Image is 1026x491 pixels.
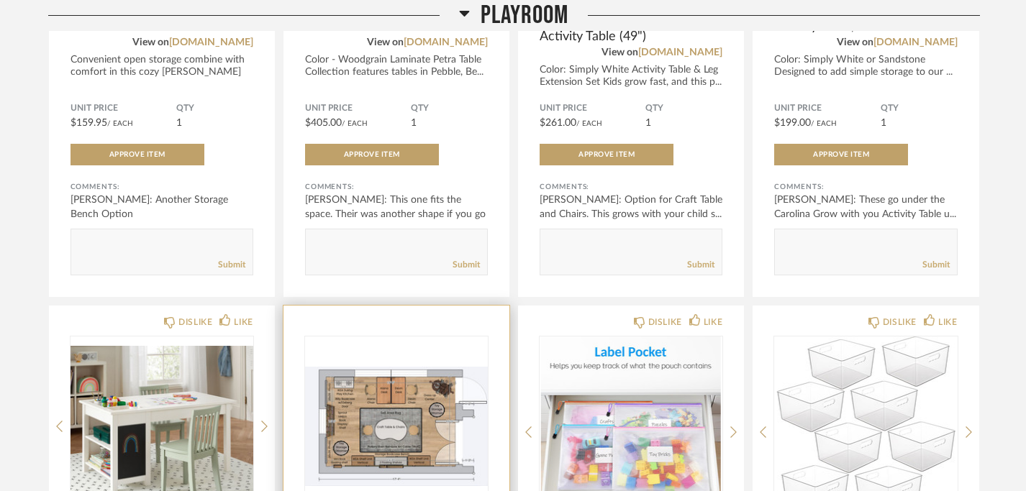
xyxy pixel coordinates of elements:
span: Unit Price [540,103,645,114]
div: DISLIKE [883,315,917,329]
span: $199.00 [774,118,811,128]
span: View on [132,37,169,47]
a: Submit [922,259,950,271]
span: / Each [576,120,602,127]
span: / Each [811,120,837,127]
span: View on [601,47,638,58]
span: View on [367,37,404,47]
span: 1 [881,118,886,128]
div: Comments: [540,180,722,194]
div: Comments: [71,180,253,194]
div: DISLIKE [178,315,212,329]
div: [PERSON_NAME]: Option for Craft Table and Chairs. This grows with your child s... [540,193,722,221]
span: 1 [411,118,417,128]
a: Submit [453,259,480,271]
span: 1 [176,118,182,128]
span: Approve Item [578,151,635,158]
div: Convenient open storage combine with comfort in this cozy [PERSON_NAME] Kid... [71,54,253,91]
span: Unit Price [71,103,176,114]
div: Color: Simply White Activity Table & Leg Extension Set Kids grow fast, and this p... [540,64,722,88]
span: Unit Price [774,103,880,114]
span: $405.00 [305,118,342,128]
span: QTY [411,103,488,114]
span: Unit Price [305,103,411,114]
div: DISLIKE [648,315,682,329]
div: Comments: [774,180,957,194]
span: $159.95 [71,118,107,128]
a: [DOMAIN_NAME] [404,37,488,47]
span: / Each [342,120,368,127]
div: Comments: [305,180,488,194]
span: QTY [176,103,253,114]
span: QTY [881,103,958,114]
span: Approve Item [813,151,869,158]
a: [DOMAIN_NAME] [169,37,253,47]
a: Submit [687,259,714,271]
button: Approve Item [540,144,673,165]
span: Approve Item [109,151,165,158]
span: 1 [645,118,651,128]
span: / Each [107,120,133,127]
div: LIKE [704,315,722,329]
span: $261.00 [540,118,576,128]
button: Approve Item [774,144,908,165]
a: Submit [218,259,245,271]
div: Color: Simply White or Sandstone Designed to add simple storage to our ... [774,54,957,78]
div: [PERSON_NAME]: This one fits the space. Their was another shape if you go to lin... [305,193,488,236]
a: [DOMAIN_NAME] [638,47,722,58]
button: Approve Item [305,144,439,165]
span: View on [837,37,873,47]
button: Approve Item [71,144,204,165]
div: [PERSON_NAME]: These go under the Carolina Grow with you Activity Table u... [774,193,957,221]
div: LIKE [234,315,253,329]
div: Color - Woodgrain Laminate Petra Table Collection features tables in Pebble, Be... [305,54,488,78]
span: Approve Item [344,151,400,158]
a: [DOMAIN_NAME] [873,37,958,47]
div: [PERSON_NAME]: Another Storage Bench Option [71,193,253,221]
div: LIKE [938,315,957,329]
span: QTY [645,103,722,114]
